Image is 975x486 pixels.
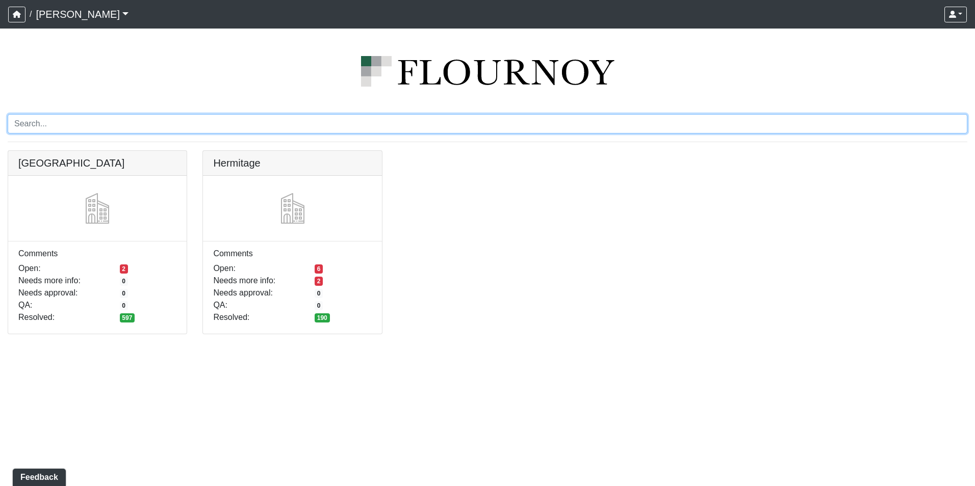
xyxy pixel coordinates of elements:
[36,4,129,24] a: [PERSON_NAME]
[8,56,967,87] img: logo
[8,466,68,486] iframe: Ybug feedback widget
[25,4,36,24] span: /
[8,114,967,133] input: Search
